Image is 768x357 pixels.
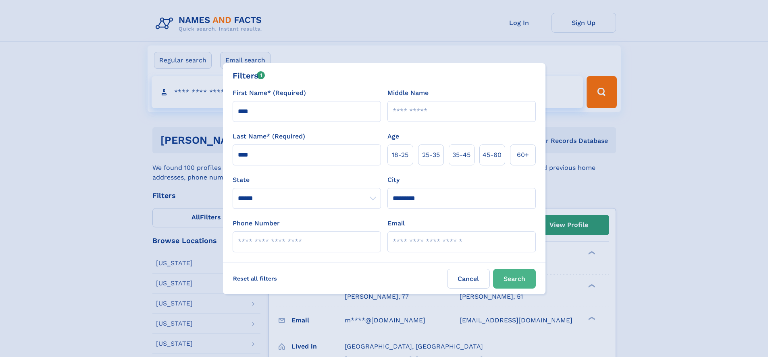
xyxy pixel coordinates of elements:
[452,150,470,160] span: 35‑45
[233,175,381,185] label: State
[387,219,405,228] label: Email
[387,132,399,141] label: Age
[233,88,306,98] label: First Name* (Required)
[517,150,529,160] span: 60+
[422,150,440,160] span: 25‑35
[228,269,282,288] label: Reset all filters
[392,150,408,160] span: 18‑25
[387,88,429,98] label: Middle Name
[233,132,305,141] label: Last Name* (Required)
[387,175,400,185] label: City
[233,219,280,228] label: Phone Number
[493,269,536,289] button: Search
[447,269,490,289] label: Cancel
[483,150,502,160] span: 45‑60
[233,70,265,82] div: Filters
